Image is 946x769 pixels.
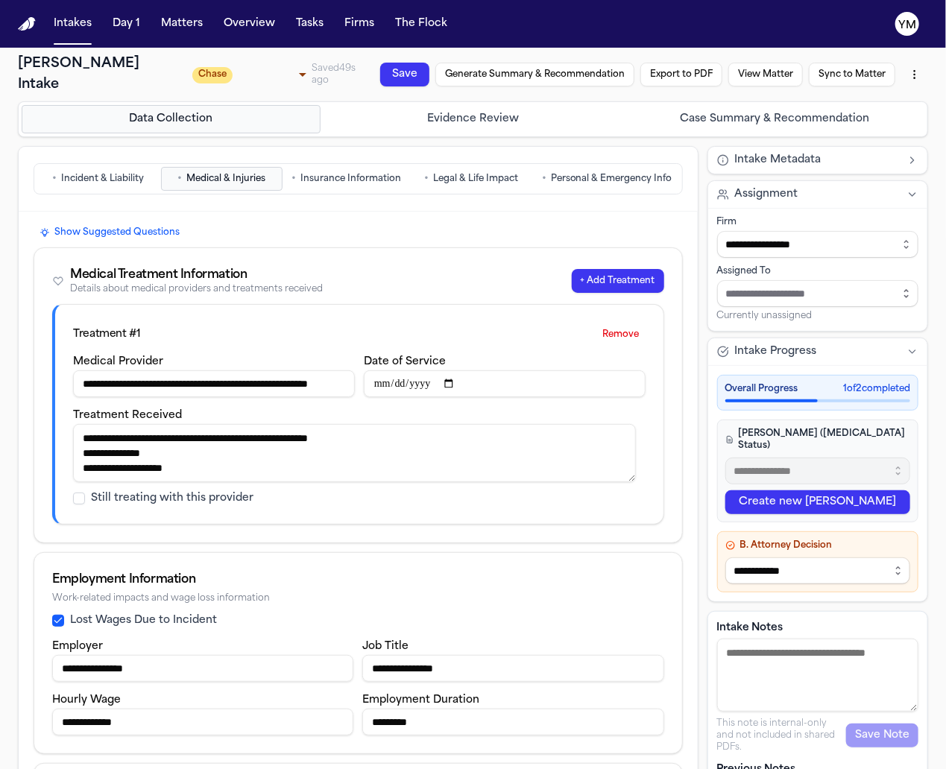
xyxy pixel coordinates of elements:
[725,490,910,514] button: Create new [PERSON_NAME]
[535,167,679,191] button: Go to Personal & Emergency Info
[70,613,217,628] label: Lost Wages Due to Incident
[542,171,546,186] span: •
[177,171,182,186] span: •
[411,167,532,191] button: Go to Legal & Life Impact
[290,10,329,37] button: Tasks
[735,344,817,359] span: Intake Progress
[625,105,924,133] button: Go to Case Summary & Recommendation step
[73,356,163,367] label: Medical Provider
[107,10,146,37] button: Day 1
[362,641,409,652] label: Job Title
[572,269,664,293] button: + Add Treatment
[18,17,36,31] img: Finch Logo
[155,10,209,37] button: Matters
[434,173,519,185] span: Legal & Life Impact
[301,173,402,185] span: Insurance Information
[61,173,144,185] span: Incident & Liability
[843,383,910,395] span: 1 of 2 completed
[52,593,664,604] div: Work-related impacts and wage loss information
[717,718,846,753] p: This note is internal-only and not included in shared PDFs.
[725,539,910,551] h4: B. Attorney Decision
[717,280,918,307] input: Assign to staff member
[73,410,182,421] label: Treatment Received
[362,655,663,682] input: Job title
[22,105,924,133] nav: Intake steps
[70,266,323,284] div: Medical Treatment Information
[218,10,281,37] button: Overview
[48,10,98,37] button: Intakes
[717,216,918,228] div: Firm
[73,424,636,482] textarea: Treatment received
[22,105,321,133] button: Go to Data Collection step
[52,641,103,652] label: Employer
[735,187,798,202] span: Assignment
[362,709,663,735] input: Employment duration
[364,356,446,367] label: Date of Service
[717,621,918,636] label: Intake Notes
[52,571,664,589] div: Employment Information
[708,181,927,208] button: Assignment
[324,105,622,133] button: Go to Evidence Review step
[389,10,453,37] button: The Flock
[717,231,918,258] input: Select firm
[292,171,297,186] span: •
[362,694,479,706] label: Employment Duration
[551,173,672,185] span: Personal & Emergency Info
[37,167,158,191] button: Go to Incident & Liability
[425,171,429,186] span: •
[717,310,813,322] span: Currently unassigned
[52,694,121,706] label: Hourly Wage
[338,10,380,37] button: Firms
[52,709,353,735] input: Hourly wage
[725,428,910,452] h4: [PERSON_NAME] ([MEDICAL_DATA] Status)
[186,173,265,185] span: Medical & Injuries
[725,383,798,395] span: Overall Progress
[34,224,186,241] button: Show Suggested Questions
[91,491,253,506] label: Still treating with this provider
[735,153,822,168] span: Intake Metadata
[435,45,619,165] button: Generate Summary & Recommendation
[708,147,927,174] button: Intake Metadata
[364,370,646,397] input: Date of service
[70,284,323,295] div: Details about medical providers and treatments received
[73,327,141,342] div: Treatment # 1
[52,171,57,186] span: •
[708,338,927,365] button: Intake Progress
[286,167,409,191] button: Go to Insurance Information
[161,167,282,191] button: Go to Medical & Injuries
[717,639,918,712] textarea: Intake notes
[18,17,36,31] a: Home
[73,370,355,397] input: Medical provider
[52,655,353,682] input: Employer
[597,323,646,346] button: Remove
[717,265,918,277] div: Assigned To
